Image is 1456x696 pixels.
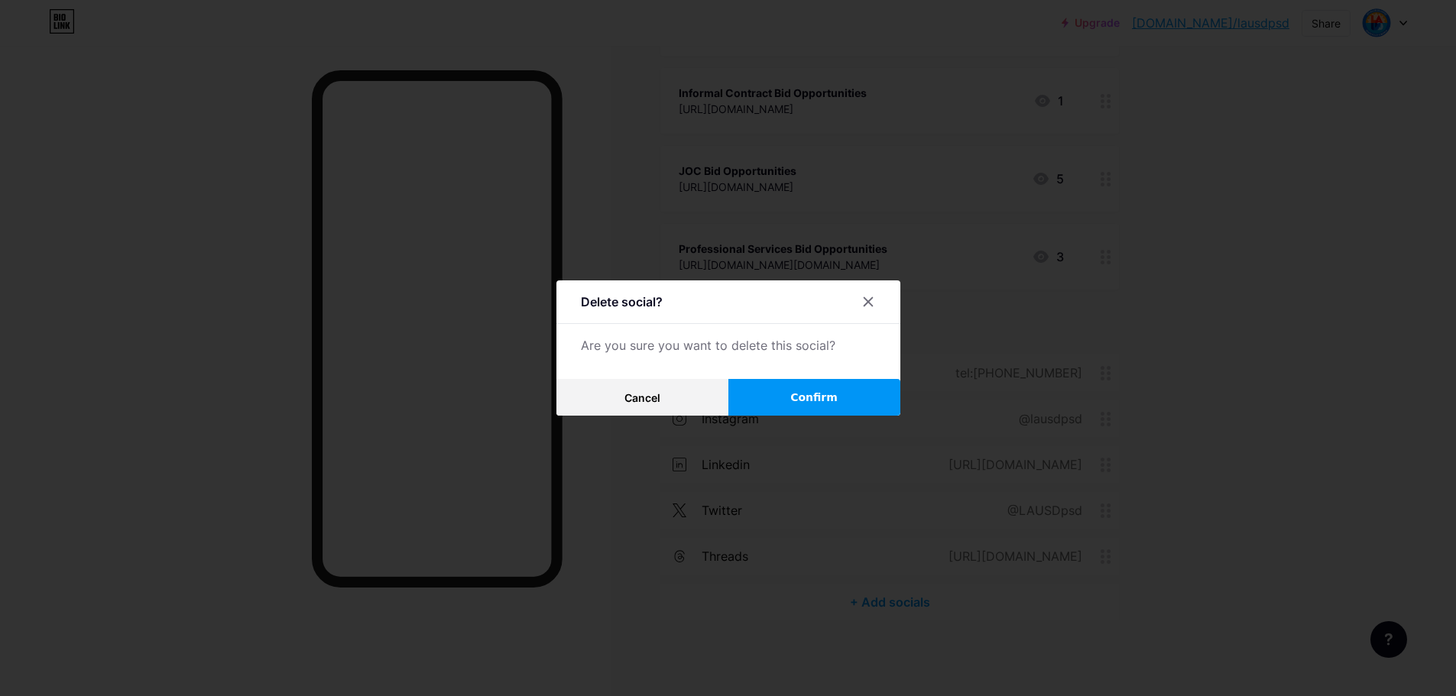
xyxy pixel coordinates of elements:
span: Cancel [624,391,660,404]
span: Confirm [790,390,838,406]
div: Delete social? [581,293,663,311]
div: Are you sure you want to delete this social? [581,336,876,354]
button: Confirm [728,379,900,416]
button: Cancel [556,379,728,416]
